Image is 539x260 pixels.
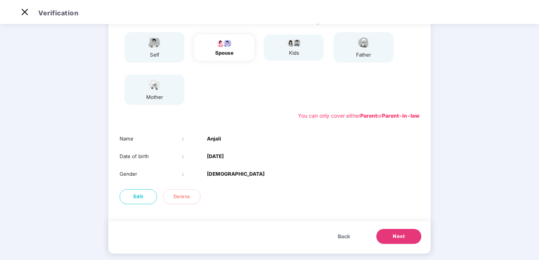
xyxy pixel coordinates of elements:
button: Back [330,229,358,244]
div: : [182,170,207,178]
div: kids [284,49,303,57]
b: Parent-in-law [382,112,419,119]
b: Anjali [207,135,221,143]
div: father [354,51,373,59]
div: spouse [215,49,234,57]
img: svg+xml;base64,PHN2ZyB4bWxucz0iaHR0cDovL3d3dy53My5vcmcvMjAwMC9zdmciIHdpZHRoPSI1NCIgaGVpZ2h0PSIzOC... [145,78,164,91]
img: svg+xml;base64,PHN2ZyB4bWxucz0iaHR0cDovL3d3dy53My5vcmcvMjAwMC9zdmciIHdpZHRoPSI5Ny44OTciIGhlaWdodD... [215,38,234,47]
div: Name [120,135,182,143]
span: Delete [174,193,190,200]
b: [DATE] [207,152,224,160]
div: mother [145,93,164,101]
div: self [145,51,164,59]
div: : [182,135,207,143]
span: Edit [133,193,144,200]
img: svg+xml;base64,PHN2ZyB4bWxucz0iaHR0cDovL3d3dy53My5vcmcvMjAwMC9zdmciIHdpZHRoPSI3OS4wMzciIGhlaWdodD... [284,38,303,47]
div: Date of birth [120,152,182,160]
button: Edit [120,189,157,204]
span: Back [338,232,350,241]
b: Parent [360,112,377,119]
div: : [182,152,207,160]
span: Next [393,233,405,240]
div: You can only cover either or [298,112,419,120]
button: Delete [163,189,201,204]
button: Next [376,229,421,244]
div: Gender [120,170,182,178]
b: [DEMOGRAPHIC_DATA] [207,170,265,178]
img: svg+xml;base64,PHN2ZyBpZD0iRW1wbG95ZWVfbWFsZSIgeG1sbnM9Imh0dHA6Ly93d3cudzMub3JnLzIwMDAvc3ZnIiB3aW... [145,36,164,49]
img: svg+xml;base64,PHN2ZyBpZD0iRmF0aGVyX2ljb24iIHhtbG5zPSJodHRwOi8vd3d3LnczLm9yZy8yMDAwL3N2ZyIgeG1sbn... [354,36,373,49]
